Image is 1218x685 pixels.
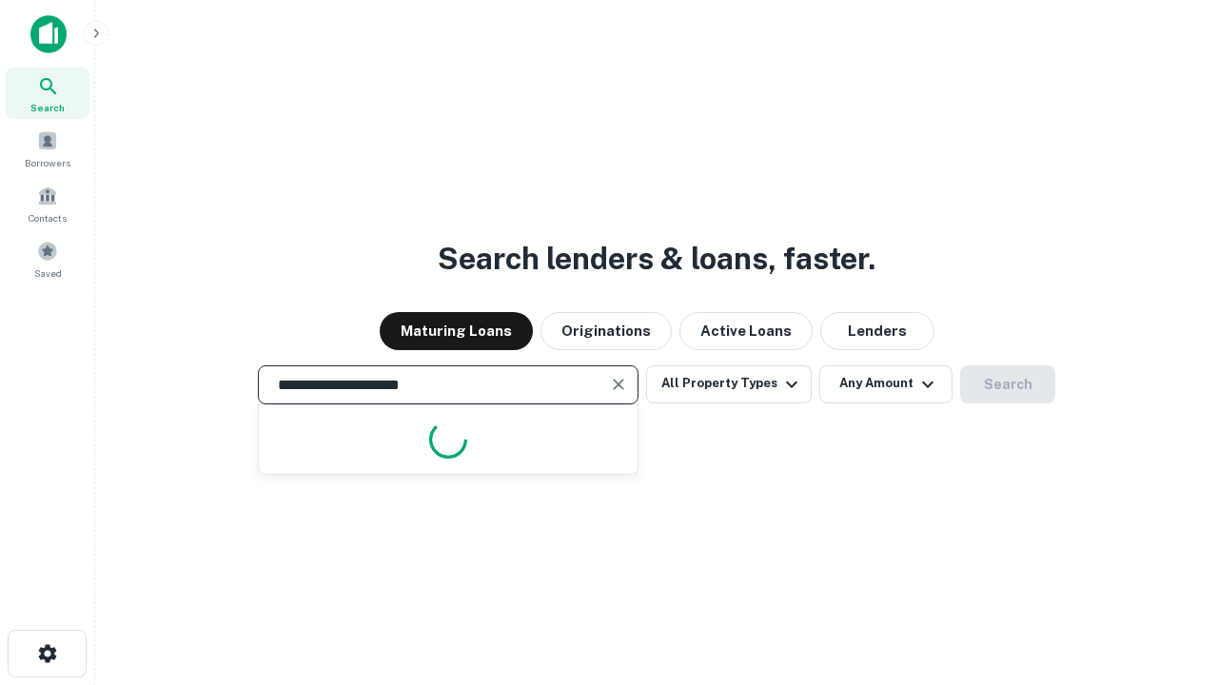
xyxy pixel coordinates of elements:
[820,312,934,350] button: Lenders
[30,15,67,53] img: capitalize-icon.png
[438,236,875,282] h3: Search lenders & loans, faster.
[380,312,533,350] button: Maturing Loans
[540,312,672,350] button: Originations
[6,123,89,174] a: Borrowers
[819,365,953,403] button: Any Amount
[6,68,89,119] a: Search
[25,155,70,170] span: Borrowers
[6,233,89,284] a: Saved
[29,210,67,225] span: Contacts
[30,100,65,115] span: Search
[6,178,89,229] a: Contacts
[679,312,813,350] button: Active Loans
[605,371,632,398] button: Clear
[1123,533,1218,624] iframe: Chat Widget
[34,265,62,281] span: Saved
[646,365,812,403] button: All Property Types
